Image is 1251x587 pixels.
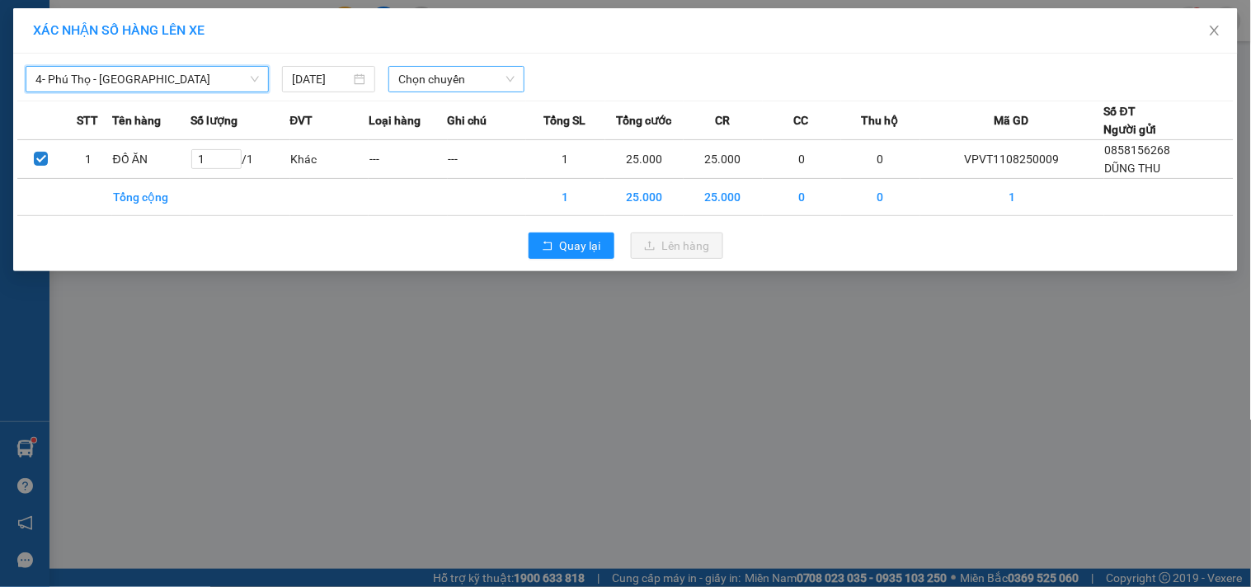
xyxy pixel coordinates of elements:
td: 1 [64,140,111,179]
span: Decrease Value [223,159,241,168]
input: 11/08/2025 [292,70,350,88]
span: CR [715,111,730,129]
li: Hotline: 19001155 [154,61,689,82]
td: ĐỒ ĂN [112,140,191,179]
td: VPVT1108250009 [920,140,1105,179]
button: Close [1192,8,1238,54]
span: DŨNG THU [1105,162,1161,175]
td: 1 [920,179,1105,216]
span: close [1208,24,1221,37]
span: ĐVT [290,111,313,129]
td: 0 [763,179,842,216]
button: uploadLên hàng [631,232,723,259]
td: 1 [526,140,605,179]
span: Loại hàng [369,111,421,129]
span: Tổng cước [616,111,671,129]
span: Thu hộ [862,111,899,129]
div: Số ĐT Người gửi [1104,102,1157,139]
span: Quay lại [560,237,601,255]
td: / 1 [190,140,289,179]
span: rollback [542,240,553,253]
span: Tổng SL [544,111,586,129]
td: 25.000 [684,179,763,216]
td: 0 [841,179,920,216]
td: 0 [841,140,920,179]
td: 25.000 [684,140,763,179]
td: Khác [290,140,369,179]
span: down [228,159,238,169]
td: --- [369,140,448,179]
li: Số 10 ngõ 15 Ngọc Hồi, Q.[PERSON_NAME], [GEOGRAPHIC_DATA] [154,40,689,61]
td: Tổng cộng [112,179,191,216]
span: 4- Phú Thọ - Ga [35,67,259,92]
img: logo.jpg [21,21,103,103]
span: Tên hàng [112,111,161,129]
span: Chọn chuyến [398,67,515,92]
span: Mã GD [995,111,1029,129]
span: 0858156268 [1105,143,1171,157]
span: STT [77,111,98,129]
td: --- [448,140,527,179]
td: 25.000 [605,179,684,216]
span: Increase Value [223,150,241,159]
span: Số lượng [190,111,238,129]
span: XÁC NHẬN SỐ HÀNG LÊN XE [33,22,205,38]
td: 1 [526,179,605,216]
td: 25.000 [605,140,684,179]
button: rollbackQuay lại [529,232,614,259]
td: 0 [763,140,842,179]
b: GỬI : VP Phú Thọ [21,120,196,147]
span: up [228,151,238,161]
span: CC [794,111,809,129]
span: Ghi chú [448,111,487,129]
